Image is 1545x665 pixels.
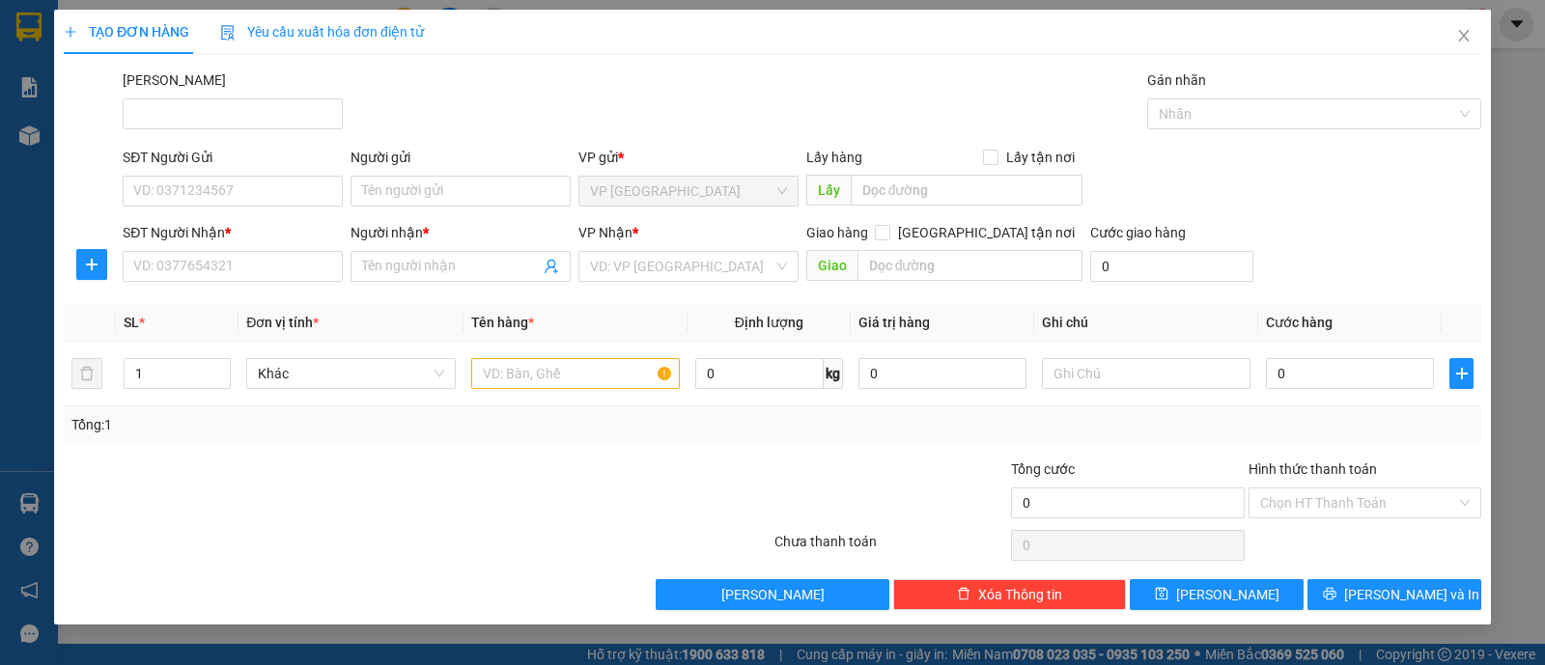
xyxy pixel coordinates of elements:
span: Khác [258,359,443,388]
div: SĐT Người Nhận [123,222,343,243]
div: VP gửi [578,147,799,168]
li: VP VP chợ Mũi Né [10,104,133,125]
label: Hình thức thanh toán [1249,461,1377,477]
div: Chưa thanh toán [772,531,1009,565]
span: Lấy tận nơi [998,147,1082,168]
input: Dọc đường [851,175,1083,206]
img: logo.jpg [10,10,77,77]
li: Nam Hải Limousine [10,10,280,82]
button: delete [71,358,102,389]
span: printer [1323,587,1336,602]
span: [PERSON_NAME] [721,584,825,605]
label: Gán nhãn [1147,72,1206,88]
span: plus [1450,366,1473,381]
th: Ghi chú [1034,304,1258,342]
li: VP VP [PERSON_NAME] Lão [133,104,257,168]
input: Dọc đường [857,250,1083,281]
input: Cước giao hàng [1090,251,1253,282]
label: Mã ĐH [123,72,226,88]
span: [PERSON_NAME] [1176,584,1279,605]
input: Mã ĐH [123,98,343,129]
span: close [1456,28,1472,43]
span: [GEOGRAPHIC_DATA] tận nơi [890,222,1082,243]
button: printer[PERSON_NAME] và In [1307,579,1481,610]
label: Cước giao hàng [1090,225,1186,240]
button: [PERSON_NAME] [656,579,888,610]
span: Giá trị hàng [858,315,930,330]
span: Đơn vị tính [246,315,319,330]
span: Giao hàng [806,225,868,240]
span: Giao [806,250,857,281]
div: Tổng: 1 [71,414,598,435]
span: [PERSON_NAME] và In [1344,584,1479,605]
span: Tên hàng [471,315,534,330]
span: TẠO ĐƠN HÀNG [64,24,189,40]
span: VP Nhận [578,225,632,240]
span: environment [10,129,23,143]
span: user-add [544,259,559,274]
button: save[PERSON_NAME] [1130,579,1304,610]
img: icon [220,25,236,41]
span: kg [824,358,843,389]
span: Cước hàng [1266,315,1333,330]
div: Người nhận [351,222,571,243]
button: deleteXóa Thông tin [893,579,1126,610]
span: Yêu cầu xuất hóa đơn điện tử [220,24,424,40]
span: plus [77,257,106,272]
span: Định lượng [735,315,803,330]
span: SL [124,315,139,330]
button: Close [1437,10,1491,64]
span: delete [957,587,970,602]
button: plus [1449,358,1474,389]
span: plus [64,25,77,39]
input: 0 [858,358,1026,389]
input: Ghi Chú [1042,358,1250,389]
span: Xóa Thông tin [978,584,1062,605]
span: Lấy [806,175,851,206]
div: Người gửi [351,147,571,168]
span: Tổng cước [1011,461,1075,477]
button: plus [76,249,107,280]
div: SĐT Người Gửi [123,147,343,168]
input: VD: Bàn, Ghế [471,358,680,389]
span: VP chợ Mũi Né [590,177,787,206]
span: Lấy hàng [806,150,862,165]
span: save [1155,587,1168,602]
